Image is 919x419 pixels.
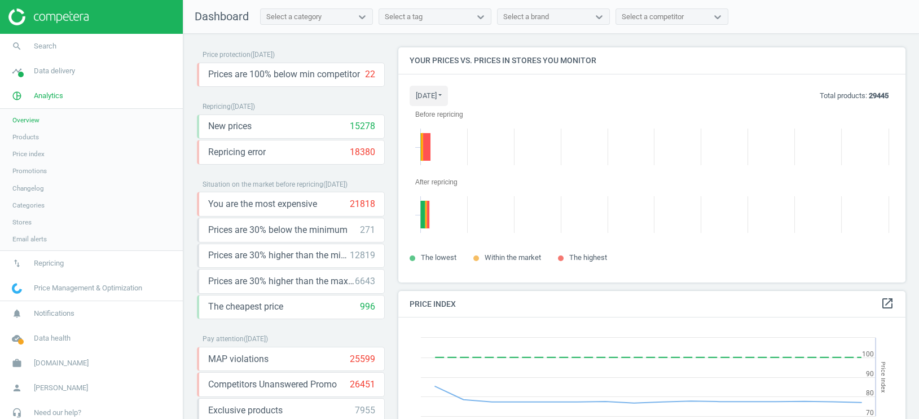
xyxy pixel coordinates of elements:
[6,377,28,399] i: person
[421,253,456,262] span: The lowest
[12,218,32,227] span: Stores
[34,258,64,268] span: Repricing
[12,149,45,158] span: Price index
[34,333,71,343] span: Data health
[350,249,375,262] div: 12819
[12,116,39,125] span: Overview
[208,249,350,262] span: Prices are 30% higher than the minimum
[231,103,255,111] span: ( [DATE] )
[208,198,317,210] span: You are the most expensive
[244,335,268,343] span: ( [DATE] )
[6,328,28,349] i: cloud_done
[208,146,266,158] span: Repricing error
[250,51,275,59] span: ( [DATE] )
[12,133,39,142] span: Products
[385,12,423,22] div: Select a tag
[350,378,375,391] div: 26451
[866,389,874,397] text: 80
[355,275,375,288] div: 6643
[34,91,63,101] span: Analytics
[208,275,355,288] span: Prices are 30% higher than the maximal
[398,47,905,74] h4: Your prices vs. prices in stores you monitor
[503,12,549,22] div: Select a brand
[208,353,269,365] span: MAP violations
[866,370,874,378] text: 90
[569,253,607,262] span: The highest
[6,85,28,107] i: pie_chart_outlined
[350,120,375,133] div: 15278
[365,68,375,81] div: 22
[34,383,88,393] span: [PERSON_NAME]
[350,353,375,365] div: 25599
[34,408,81,418] span: Need our help?
[34,358,89,368] span: [DOMAIN_NAME]
[6,352,28,374] i: work
[12,235,47,244] span: Email alerts
[266,12,322,22] div: Select a category
[208,404,283,417] span: Exclusive products
[355,404,375,417] div: 7955
[485,253,541,262] span: Within the market
[862,350,874,358] text: 100
[203,51,250,59] span: Price protection
[880,361,887,392] tspan: Price Index
[410,86,448,106] button: [DATE]
[208,68,360,81] span: Prices are 100% below min competitor
[6,36,28,57] i: search
[34,66,75,76] span: Data delivery
[622,12,684,22] div: Select a competitor
[34,41,56,51] span: Search
[869,91,889,100] b: 29445
[12,201,45,210] span: Categories
[398,291,905,317] h4: Price Index
[881,297,894,311] a: open_in_new
[360,301,375,313] div: 996
[820,91,889,101] p: Total products:
[208,120,252,133] span: New prices
[34,308,74,319] span: Notifications
[415,111,463,118] tspan: Before repricing
[881,297,894,310] i: open_in_new
[6,60,28,82] i: timeline
[323,180,348,188] span: ( [DATE] )
[6,253,28,274] i: swap_vert
[415,178,458,186] tspan: After repricing
[866,409,874,417] text: 70
[203,180,323,188] span: Situation on the market before repricing
[350,146,375,158] div: 18380
[208,378,337,391] span: Competitors Unanswered Promo
[12,283,22,294] img: wGWNvw8QSZomAAAAABJRU5ErkJggg==
[34,283,142,293] span: Price Management & Optimization
[8,8,89,25] img: ajHJNr6hYgQAAAAASUVORK5CYII=
[203,335,244,343] span: Pay attention
[12,166,47,175] span: Promotions
[6,303,28,324] i: notifications
[350,198,375,210] div: 21818
[360,224,375,236] div: 271
[195,10,249,23] span: Dashboard
[203,103,231,111] span: Repricing
[208,224,348,236] span: Prices are 30% below the minimum
[208,301,283,313] span: The cheapest price
[12,184,44,193] span: Changelog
